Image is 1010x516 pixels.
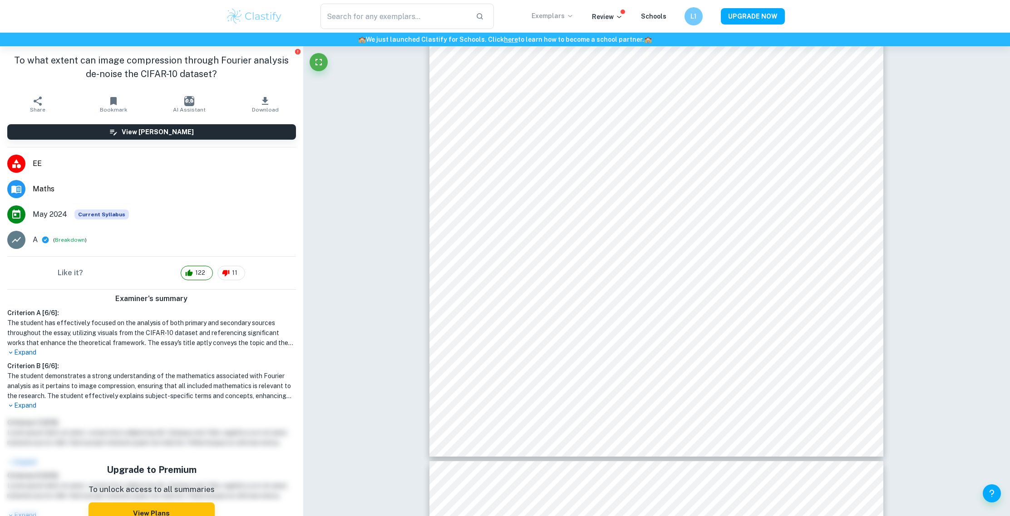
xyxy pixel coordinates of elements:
a: here [504,36,518,43]
p: Expand [7,401,296,410]
span: ( ) [53,236,87,244]
h6: Examiner's summary [4,293,300,304]
span: Share [30,107,45,113]
button: AI Assistant [152,92,227,117]
h5: Upgrade to Premium [89,463,215,477]
span: Bookmark [100,107,128,113]
div: This exemplar is based on the current syllabus. Feel free to refer to it for inspiration/ideas wh... [74,209,129,219]
h6: View [PERSON_NAME] [122,127,194,137]
h1: To what extent can image compression through Fourier analysis de-noise the CIFAR-10 dataset? [7,54,296,81]
span: Current Syllabus [74,209,129,219]
img: AI Assistant [184,96,194,106]
button: Bookmark [76,92,152,117]
h1: The student has effectively focused on the analysis of both primary and secondary sources through... [7,318,296,348]
span: 🏫 [644,36,652,43]
span: Maths [33,184,296,195]
p: Expand [7,348,296,357]
p: A [33,234,38,245]
span: EE [33,158,296,169]
button: UPGRADE NOW [721,8,785,24]
img: Clastify logo [226,7,283,25]
span: Download [252,107,279,113]
span: 11 [227,268,242,277]
button: L1 [685,7,703,25]
button: Fullscreen [310,53,328,71]
div: 11 [217,266,245,280]
span: 122 [190,268,210,277]
p: Review [592,12,623,22]
button: Breakdown [55,236,85,244]
input: Search for any exemplars... [320,4,469,29]
button: Report issue [295,48,301,55]
h6: Criterion B [ 6 / 6 ]: [7,361,296,371]
h6: We just launched Clastify for Schools. Click to learn how to become a school partner. [2,34,1008,44]
span: May 2024 [33,209,67,220]
button: View [PERSON_NAME] [7,124,296,140]
h6: Criterion A [ 6 / 6 ]: [7,308,296,318]
h6: Like it? [58,268,83,278]
span: AI Assistant [173,107,206,113]
h1: The student demonstrates a strong understanding of the mathematics associated with Fourier analys... [7,371,296,401]
button: Download [227,92,303,117]
p: To unlock access to all summaries [89,484,215,496]
h6: L1 [688,11,699,21]
div: 122 [181,266,213,280]
button: Help and Feedback [983,484,1001,502]
a: Schools [641,13,666,20]
p: Exemplars [532,11,574,21]
span: 🏫 [358,36,366,43]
